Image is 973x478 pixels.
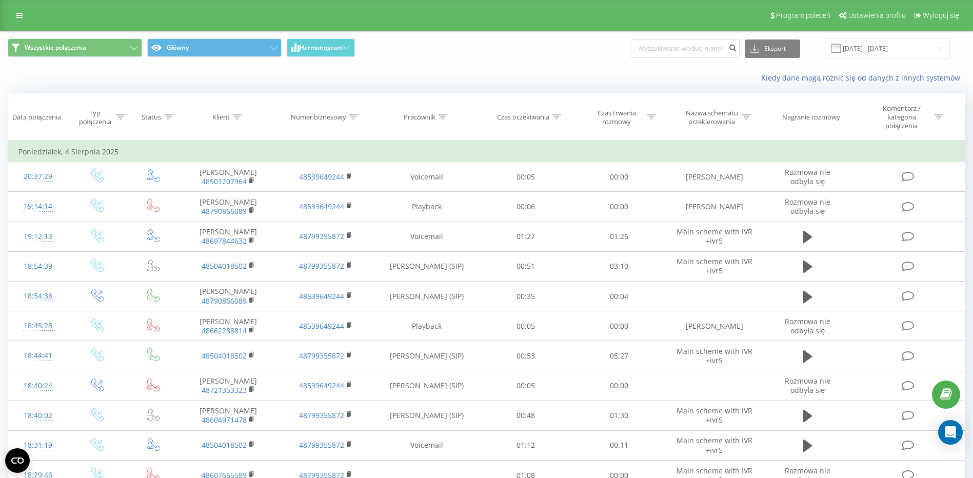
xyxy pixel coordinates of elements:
td: Main scheme with IVR +ivr5 [666,430,763,460]
span: Rozmowa nie odbyła się [785,197,830,216]
td: Main scheme with IVR +ivr5 [666,341,763,371]
td: [PERSON_NAME] (SIP) [374,401,479,430]
td: [PERSON_NAME] [180,222,277,251]
td: 00:53 [479,341,572,371]
td: 00:00 [572,311,666,341]
span: Wyloguj się [923,11,959,19]
td: 00:35 [479,282,572,311]
td: Playback [374,311,479,341]
td: 03:10 [572,251,666,281]
div: 18:44:41 [18,346,57,366]
div: 19:14:14 [18,196,57,216]
td: [PERSON_NAME] [180,311,277,341]
td: [PERSON_NAME] (SIP) [374,251,479,281]
button: Eksport [745,39,800,58]
td: Voicemail [374,162,479,192]
button: Harmonogram [287,38,355,57]
td: [PERSON_NAME] (SIP) [374,282,479,311]
span: Rozmowa nie odbyła się [785,376,830,395]
div: 18:54:39 [18,256,57,276]
td: 00:05 [479,311,572,341]
div: 20:37:29 [18,167,57,187]
a: Kiedy dane mogą różnić się od danych z innych systemów [761,73,965,83]
div: Typ połączenia [77,109,113,126]
div: 18:31:19 [18,435,57,455]
div: 18:54:38 [18,286,57,306]
td: 00:00 [572,162,666,192]
td: [PERSON_NAME] (SIP) [374,371,479,401]
td: Main scheme with IVR +ivr5 [666,401,763,430]
td: 05:27 [572,341,666,371]
td: Voicemail [374,430,479,460]
td: 00:06 [479,192,572,222]
div: Status [142,113,161,122]
a: 48799355872 [299,440,344,450]
div: Czas oczekiwania [497,113,549,122]
input: Wyszukiwanie według numeru [631,39,740,58]
td: [PERSON_NAME] [666,311,763,341]
div: Numer biznesowy [291,113,346,122]
td: [PERSON_NAME] (SIP) [374,341,479,371]
div: 18:40:02 [18,406,57,426]
td: [PERSON_NAME] [180,401,277,430]
td: 01:27 [479,222,572,251]
td: 00:48 [479,401,572,430]
button: Wszystkie połączenia [8,38,142,57]
td: Poniedziałek, 4 Sierpnia 2025 [8,142,965,162]
div: Pracownik [404,113,435,122]
a: 48799355872 [299,261,344,271]
span: Rozmowa nie odbyła się [785,316,830,335]
a: 48501207964 [202,176,247,186]
td: Main scheme with IVR +ivr5 [666,251,763,281]
a: 48790866089 [202,296,247,306]
div: 18:45:28 [18,316,57,336]
a: 48539649244 [299,172,344,182]
a: 48697844632 [202,236,247,246]
td: [PERSON_NAME] [180,192,277,222]
td: [PERSON_NAME] [666,192,763,222]
div: Czas trwania rozmowy [589,109,644,126]
a: 48662288814 [202,326,247,335]
td: Playback [374,192,479,222]
a: 48799355872 [299,351,344,361]
div: Komentarz / kategoria połączenia [871,104,931,130]
td: Voicemail [374,222,479,251]
td: 00:05 [479,162,572,192]
div: Klient [212,113,230,122]
a: 48799355872 [299,231,344,241]
td: [PERSON_NAME] [180,282,277,311]
div: 18:40:24 [18,376,57,396]
div: 19:12:13 [18,227,57,247]
div: Data połączenia [12,113,61,122]
div: Nazwa schematu przekierowania [684,109,739,126]
button: Open CMP widget [5,448,30,473]
td: 00:05 [479,371,572,401]
a: 48539649244 [299,381,344,390]
a: 48799355872 [299,410,344,420]
span: Rozmowa nie odbyła się [785,167,830,186]
span: Ustawienia profilu [848,11,906,19]
a: 48721353323 [202,385,247,395]
td: 00:51 [479,251,572,281]
a: 48539649244 [299,202,344,211]
a: 48504018502 [202,351,247,361]
span: Wszystkie połączenia [25,44,86,52]
a: 48539649244 [299,321,344,331]
a: 48504018502 [202,261,247,271]
td: 00:04 [572,282,666,311]
div: Nagranie rozmowy [782,113,840,122]
a: 48790866089 [202,206,247,216]
button: Główny [147,38,282,57]
td: 01:26 [572,222,666,251]
td: 01:30 [572,401,666,430]
td: Main scheme with IVR +ivr5 [666,222,763,251]
a: 48504018502 [202,440,247,450]
td: 00:11 [572,430,666,460]
td: 01:12 [479,430,572,460]
span: Program poleceń [776,11,830,19]
span: Harmonogram [300,44,343,51]
td: 00:00 [572,371,666,401]
td: [PERSON_NAME] [666,162,763,192]
div: Open Intercom Messenger [938,420,963,445]
td: 00:00 [572,192,666,222]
